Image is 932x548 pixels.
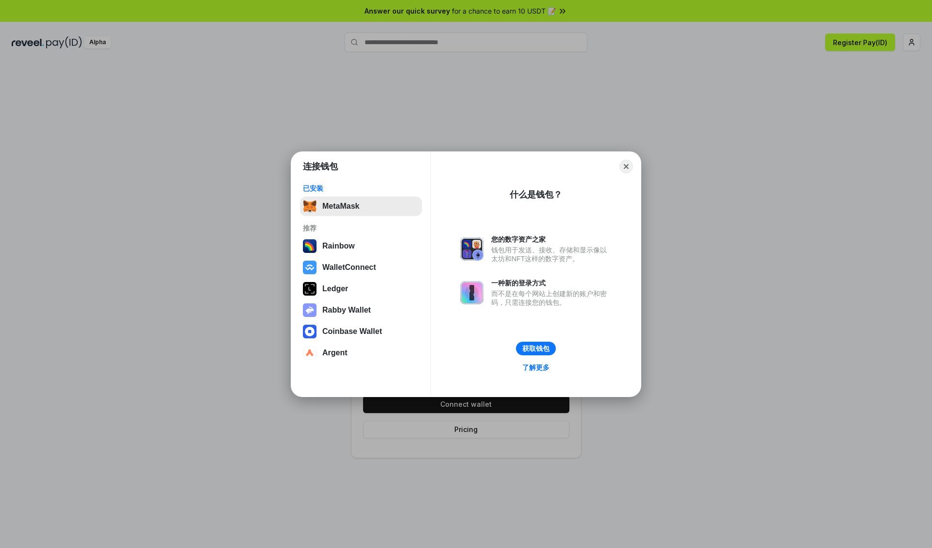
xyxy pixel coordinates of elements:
[303,261,316,274] img: svg+xml,%3Csvg%20width%3D%2228%22%20height%3D%2228%22%20viewBox%3D%220%200%2028%2028%22%20fill%3D...
[300,258,422,277] button: WalletConnect
[322,284,348,293] div: Ledger
[522,344,549,353] div: 获取钱包
[516,361,555,374] a: 了解更多
[303,184,419,193] div: 已安装
[322,242,355,250] div: Rainbow
[491,279,612,287] div: 一种新的登录方式
[619,160,633,173] button: Close
[491,235,612,244] div: 您的数字资产之家
[460,237,483,261] img: svg+xml,%3Csvg%20xmlns%3D%22http%3A%2F%2Fwww.w3.org%2F2000%2Fsvg%22%20fill%3D%22none%22%20viewBox...
[300,236,422,256] button: Rainbow
[300,343,422,363] button: Argent
[300,197,422,216] button: MetaMask
[322,306,371,315] div: Rabby Wallet
[300,322,422,341] button: Coinbase Wallet
[522,363,549,372] div: 了解更多
[460,281,483,304] img: svg+xml,%3Csvg%20xmlns%3D%22http%3A%2F%2Fwww.w3.org%2F2000%2Fsvg%22%20fill%3D%22none%22%20viewBox...
[303,161,338,172] h1: 连接钱包
[303,239,316,253] img: svg+xml,%3Csvg%20width%3D%22120%22%20height%3D%22120%22%20viewBox%3D%220%200%20120%20120%22%20fil...
[322,263,376,272] div: WalletConnect
[303,282,316,296] img: svg+xml,%3Csvg%20xmlns%3D%22http%3A%2F%2Fwww.w3.org%2F2000%2Fsvg%22%20width%3D%2228%22%20height%3...
[510,189,562,200] div: 什么是钱包？
[303,224,419,232] div: 推荐
[303,325,316,338] img: svg+xml,%3Csvg%20width%3D%2228%22%20height%3D%2228%22%20viewBox%3D%220%200%2028%2028%22%20fill%3D...
[516,342,556,355] button: 获取钱包
[303,199,316,213] img: svg+xml,%3Csvg%20fill%3D%22none%22%20height%3D%2233%22%20viewBox%3D%220%200%2035%2033%22%20width%...
[303,346,316,360] img: svg+xml,%3Csvg%20width%3D%2228%22%20height%3D%2228%22%20viewBox%3D%220%200%2028%2028%22%20fill%3D...
[322,327,382,336] div: Coinbase Wallet
[300,300,422,320] button: Rabby Wallet
[491,246,612,263] div: 钱包用于发送、接收、存储和显示像以太坊和NFT这样的数字资产。
[322,349,348,357] div: Argent
[300,279,422,299] button: Ledger
[491,289,612,307] div: 而不是在每个网站上创建新的账户和密码，只需连接您的钱包。
[303,303,316,317] img: svg+xml,%3Csvg%20xmlns%3D%22http%3A%2F%2Fwww.w3.org%2F2000%2Fsvg%22%20fill%3D%22none%22%20viewBox...
[322,202,359,211] div: MetaMask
